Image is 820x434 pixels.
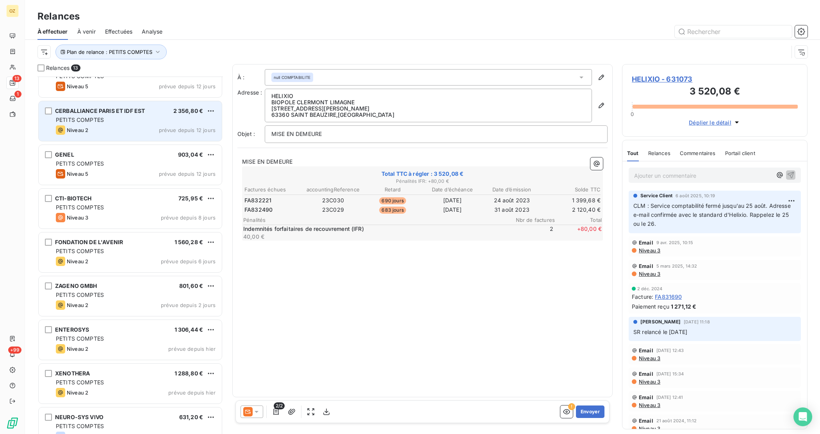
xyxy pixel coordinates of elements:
[656,348,684,353] span: [DATE] 12:43
[46,64,70,72] span: Relances
[6,77,18,89] a: 13
[67,214,88,221] span: Niveau 3
[175,370,203,377] span: 1 288,80 €
[243,178,602,185] span: Pénalités IFR : + 80,00 €
[55,414,103,420] span: NEURO-SYS VIVO
[363,186,422,194] th: Retard
[638,271,660,277] span: Niveau 3
[274,75,311,80] span: null COMPTABILITE
[676,193,715,198] span: 6 août 2025, 10:19
[168,389,216,396] span: prévue depuis hier
[423,196,482,205] td: [DATE]
[55,151,74,158] span: GENEL
[71,64,80,71] span: 13
[271,99,585,105] p: BIOPOLE CLERMONT LIMAGNE
[632,293,653,301] span: Facture :
[56,335,104,342] span: PETITS COMPTES
[379,197,406,204] span: 690 jours
[67,346,88,352] span: Niveau 2
[159,171,216,177] span: prévue depuis 12 jours
[237,73,265,81] label: À :
[56,423,104,429] span: PETITS COMPTES
[656,371,684,376] span: [DATE] 15:34
[640,318,681,325] span: [PERSON_NAME]
[56,379,104,386] span: PETITS COMPTES
[633,202,792,227] span: CLM : Service comptabilité fermé jusqu'au 25 août. Adresse e-mail confirmée avec le standard d'He...
[243,170,602,178] span: Total TTC à régler : 3 520,08 €
[271,93,585,99] p: HELIXIO
[639,371,653,377] span: Email
[55,326,89,333] span: ENTEROSYS
[632,302,669,311] span: Paiement reçu
[56,204,104,211] span: PETITS COMPTES
[67,49,152,55] span: Plan de relance : PETITS COMPTES
[793,407,812,426] div: Open Intercom Messenger
[6,5,19,17] div: OZ
[6,417,19,429] img: Logo LeanPay
[56,160,104,167] span: PETITS COMPTES
[271,105,585,112] p: [STREET_ADDRESS][PERSON_NAME]
[67,171,88,177] span: Niveau 5
[67,83,88,89] span: Niveau 5
[639,347,653,354] span: Email
[304,186,363,194] th: accountingReference
[161,258,216,264] span: prévue depuis 6 jours
[638,355,660,361] span: Niveau 3
[656,264,697,268] span: 5 mars 2025, 14:32
[542,196,601,205] td: 1 399,68 €
[173,107,203,114] span: 2 356,80 €
[304,196,363,205] td: 23C030
[423,186,482,194] th: Date d’échéance
[656,395,683,400] span: [DATE] 12:41
[67,127,88,133] span: Niveau 2
[555,217,602,223] span: Total
[632,84,798,100] h3: 3 520,08 €
[56,116,104,123] span: PETITS COMPTES
[648,150,670,156] span: Relances
[161,214,216,221] span: prévue depuis 8 jours
[237,130,255,137] span: Objet :
[55,195,92,202] span: CTI-BIOTECH
[37,28,68,36] span: À effectuer
[178,151,203,158] span: 903,04 €
[175,326,203,333] span: 1 306,44 €
[55,282,97,289] span: ZAGENO GMBH
[633,329,687,335] span: SR relancé le [DATE]
[105,28,133,36] span: Effectuées
[686,118,743,127] button: Déplier le détail
[638,425,660,432] span: Niveau 3
[483,196,542,205] td: 24 août 2023
[640,192,672,199] span: Service Client
[56,291,104,298] span: PETITS COMPTES
[178,195,203,202] span: 725,95 €
[243,225,505,233] p: Indemnités forfaitaires de recouvrement (IFR)
[675,25,792,38] input: Rechercher
[483,205,542,214] td: 31 août 2023
[77,28,96,36] span: À venir
[684,320,710,324] span: [DATE] 11:18
[637,286,663,291] span: 2 déc. 2024
[656,418,697,423] span: 21 août 2024, 11:12
[483,186,542,194] th: Date d’émission
[67,258,88,264] span: Niveau 2
[142,28,162,36] span: Analyse
[639,263,653,269] span: Email
[14,91,21,98] span: 1
[55,239,123,245] span: FONDATION DE L'AVENIR
[161,302,216,308] span: prévue depuis 2 jours
[67,302,88,308] span: Niveau 2
[542,186,601,194] th: Solde TTC
[304,205,363,214] td: 23C029
[12,75,21,82] span: 13
[508,217,555,223] span: Nbr de factures
[655,293,682,301] span: FA831690
[55,107,145,114] span: CERBALLIANCE PARIS ET IDF EST
[159,127,216,133] span: prévue depuis 12 jours
[56,248,104,254] span: PETITS COMPTES
[638,402,660,408] span: Niveau 3
[243,217,508,223] span: Pénalités
[680,150,716,156] span: Commentaires
[725,150,755,156] span: Portail client
[639,239,653,246] span: Email
[179,414,203,420] span: 631,20 €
